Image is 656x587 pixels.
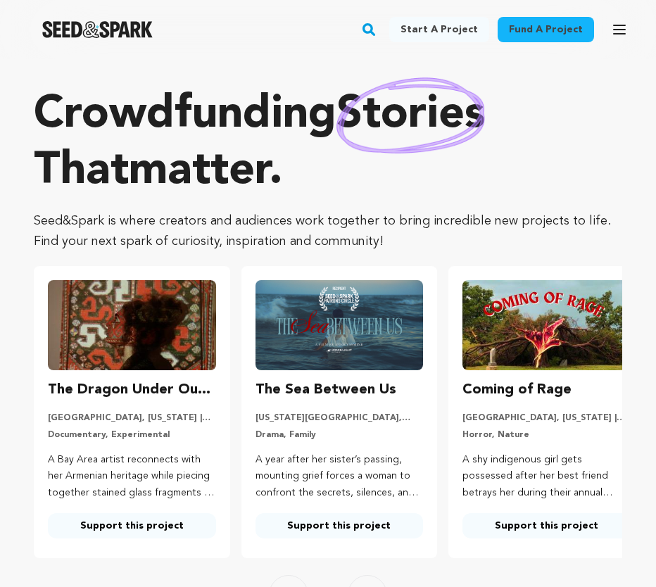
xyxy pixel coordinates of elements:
[48,412,216,424] p: [GEOGRAPHIC_DATA], [US_STATE] | Film Feature
[48,280,216,370] img: The Dragon Under Our Feet image
[48,513,216,538] a: Support this project
[336,77,485,154] img: hand sketched image
[462,379,572,401] h3: Coming of Rage
[462,280,631,370] img: Coming of Rage image
[256,412,424,424] p: [US_STATE][GEOGRAPHIC_DATA], [US_STATE] | Film Short
[256,513,424,538] a: Support this project
[498,17,594,42] a: Fund a project
[48,379,216,401] h3: The Dragon Under Our Feet
[256,280,424,370] img: The Sea Between Us image
[462,412,631,424] p: [GEOGRAPHIC_DATA], [US_STATE] | Film Short
[48,452,216,502] p: A Bay Area artist reconnects with her Armenian heritage while piecing together stained glass frag...
[48,429,216,441] p: Documentary, Experimental
[129,149,269,194] span: matter
[462,429,631,441] p: Horror, Nature
[42,21,153,38] a: Seed&Spark Homepage
[256,429,424,441] p: Drama, Family
[256,452,424,502] p: A year after her sister’s passing, mounting grief forces a woman to confront the secrets, silence...
[34,87,622,200] p: Crowdfunding that .
[462,513,631,538] a: Support this project
[389,17,489,42] a: Start a project
[34,211,622,252] p: Seed&Spark is where creators and audiences work together to bring incredible new projects to life...
[42,21,153,38] img: Seed&Spark Logo Dark Mode
[256,379,396,401] h3: The Sea Between Us
[462,452,631,502] p: A shy indigenous girl gets possessed after her best friend betrays her during their annual campin...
